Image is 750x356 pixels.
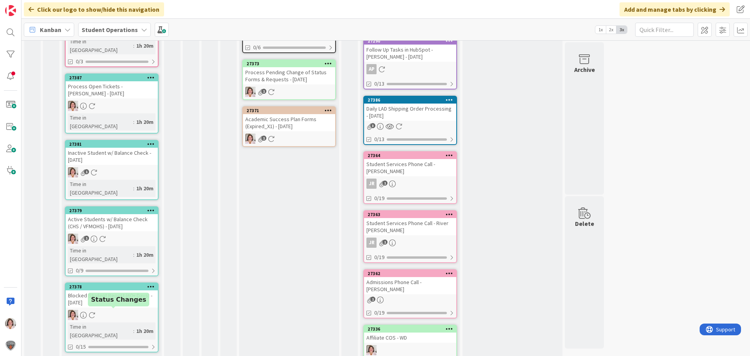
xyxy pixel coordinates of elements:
div: AP [366,64,377,74]
span: 0/6 [253,43,261,52]
div: Follow Up Tasks in HubSpot - [PERSON_NAME] - [DATE] [364,45,456,62]
div: 27387Process Open Tickets - [PERSON_NAME] - [DATE] [66,74,158,98]
div: 27379Active Students w/ Balance Check (CHS / VFMOHS) - [DATE] [66,207,158,231]
a: 27386Daily LAD Shipping Order Processing - [DATE]0/13 [363,96,457,145]
img: EW [68,101,78,111]
div: 1h 20m [134,118,155,126]
span: 0/13 [374,80,384,88]
div: 27362Admissions Phone Call - [PERSON_NAME] [364,270,456,294]
div: 27362 [364,270,456,277]
div: 1h 20m [134,250,155,259]
a: 27371Academic Success Plan Forms (Expired_X1) - [DATE]EW [242,106,336,147]
div: Time in [GEOGRAPHIC_DATA] [68,113,133,131]
div: Active Students w/ Balance Check (CHS / VFMOHS) - [DATE] [66,214,158,231]
a: 27373Process Pending Change of Status Forms & Requests - [DATE]EW [242,59,336,100]
div: 27336Affiliate COS - WD [364,326,456,343]
div: 27379 [66,207,158,214]
div: 27378 [66,283,158,290]
div: EW [243,134,335,144]
span: : [133,327,134,335]
a: 27378Blocked Student Report (60+ Days) - [DATE]EWTime in [GEOGRAPHIC_DATA]:1h 20m0/15 [65,283,159,352]
img: avatar [5,340,16,351]
div: 27290 [368,38,456,44]
div: Time in [GEOGRAPHIC_DATA] [68,180,133,197]
div: 27386 [364,97,456,104]
div: 27381Inactive Student w/ Balance Check - [DATE] [66,141,158,165]
span: 1 [261,136,266,141]
div: Time in [GEOGRAPHIC_DATA] [68,246,133,263]
div: AP [364,64,456,74]
div: 27379 [69,208,158,213]
a: 27379Active Students w/ Balance Check (CHS / VFMOHS) - [DATE]EWTime in [GEOGRAPHIC_DATA]:1h 20m0/9 [65,206,159,276]
div: 27381 [69,141,158,147]
div: JR [366,238,377,248]
span: 0/13 [374,135,384,143]
div: Admissions Phone Call - [PERSON_NAME] [364,277,456,294]
div: 27290 [364,38,456,45]
div: 27386 [368,97,456,103]
div: 27290Follow Up Tasks in HubSpot - [PERSON_NAME] - [DATE] [364,38,456,62]
div: Time in [GEOGRAPHIC_DATA] [68,37,133,54]
span: 1 [261,89,266,94]
span: 1 [382,181,387,186]
span: 1x [595,26,606,34]
div: 27363 [364,211,456,218]
img: EW [68,234,78,244]
img: EW [68,167,78,177]
div: 27387 [69,75,158,81]
img: EW [245,87,255,97]
img: EW [245,134,255,144]
span: 0/19 [374,253,384,261]
div: 27363 [368,212,456,217]
div: Academic Success Plan Forms (Expired_X1) - [DATE] [243,114,335,131]
div: 1h 20m [134,184,155,193]
span: 1 [382,240,387,245]
div: 27364Student Services Phone Call - [PERSON_NAME] [364,152,456,176]
div: Process Pending Change of Status Forms & Requests - [DATE] [243,67,335,84]
div: 27373Process Pending Change of Status Forms & Requests - [DATE] [243,60,335,84]
div: Inactive Student w/ Balance Check - [DATE] [66,148,158,165]
div: 1h 20m [134,41,155,50]
div: 1h 20m [134,327,155,335]
span: Support [16,1,36,11]
div: 27364 [364,152,456,159]
div: Student Services Phone Call - River [PERSON_NAME] [364,218,456,235]
div: EW [364,345,456,355]
div: Time in [GEOGRAPHIC_DATA] [68,322,133,340]
div: 27371Academic Success Plan Forms (Expired_X1) - [DATE] [243,107,335,131]
div: Archive [574,65,595,74]
div: JR [366,179,377,189]
a: 27381Inactive Student w/ Balance Check - [DATE]EWTime in [GEOGRAPHIC_DATA]:1h 20m [65,140,159,200]
input: Quick Filter... [635,23,694,37]
span: : [133,118,134,126]
span: : [133,41,134,50]
a: 27364Student Services Phone Call - [PERSON_NAME]JR0/19 [363,151,457,204]
span: 0/9 [76,267,83,275]
div: EW [243,87,335,97]
div: 27336 [368,326,456,332]
div: JR [364,179,456,189]
div: Affiliate COS - WD [364,333,456,343]
div: 27373 [243,60,335,67]
span: : [133,250,134,259]
div: Add and manage tabs by clicking [620,2,730,16]
div: Daily LAD Shipping Order Processing - [DATE] [364,104,456,121]
b: Student Operations [82,26,138,34]
div: 27386Daily LAD Shipping Order Processing - [DATE] [364,97,456,121]
div: Click our logo to show/hide this navigation [24,2,164,16]
div: 27378Blocked Student Report (60+ Days) - [DATE] [66,283,158,308]
a: 27362Admissions Phone Call - [PERSON_NAME]0/19 [363,269,457,318]
div: 27364 [368,153,456,158]
img: EW [5,318,16,329]
span: 3x [616,26,627,34]
div: 27387 [66,74,158,81]
img: EW [68,310,78,320]
span: 0/3 [76,57,83,66]
img: EW [366,345,377,355]
div: EW [66,310,158,320]
span: 3 [370,123,375,128]
div: Process Open Tickets - [PERSON_NAME] - [DATE] [66,81,158,98]
div: Delete [575,219,594,228]
span: 1 [370,297,375,302]
div: 27378 [69,284,158,290]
